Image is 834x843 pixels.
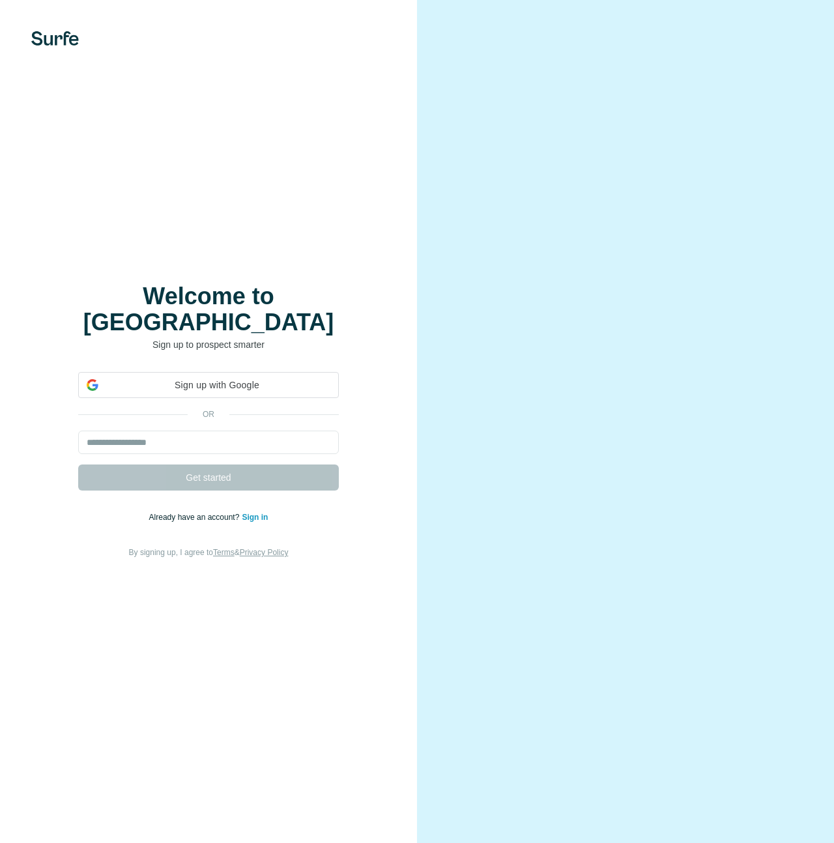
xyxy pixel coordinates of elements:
a: Terms [213,548,235,557]
img: Surfe's logo [31,31,79,46]
h1: Welcome to [GEOGRAPHIC_DATA] [78,283,339,336]
div: Sign up with Google [78,372,339,398]
a: Privacy Policy [240,548,289,557]
a: Sign in [242,513,268,522]
span: Sign up with Google [104,379,330,392]
span: By signing up, I agree to & [129,548,289,557]
span: Already have an account? [149,513,242,522]
p: or [188,408,229,420]
p: Sign up to prospect smarter [78,338,339,351]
